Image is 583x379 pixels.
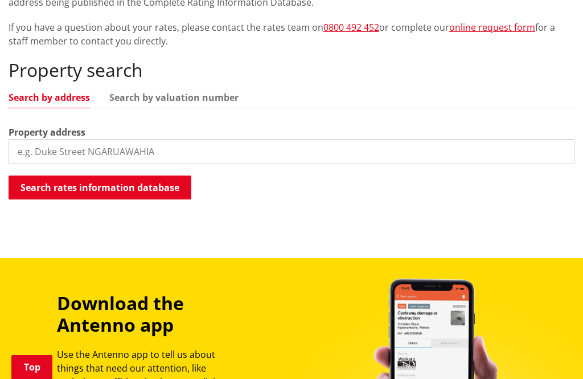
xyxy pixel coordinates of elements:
[323,21,379,34] a: 0800 492 452
[9,139,574,164] input: e.g. Duke Street NGARUAWAHIA
[9,93,90,102] a: Search by address
[109,93,239,102] a: Search by valuation number
[9,59,574,81] h2: Property search
[449,21,535,34] a: online request form
[9,21,574,48] p: If you have a question about your rates, please contact the rates team on or complete our for a s...
[11,355,52,379] a: Top
[9,125,85,139] label: Property address
[531,331,572,372] iframe: Messenger Launcher
[57,292,234,336] h3: Download the Antenno app
[9,176,191,199] button: Search rates information database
